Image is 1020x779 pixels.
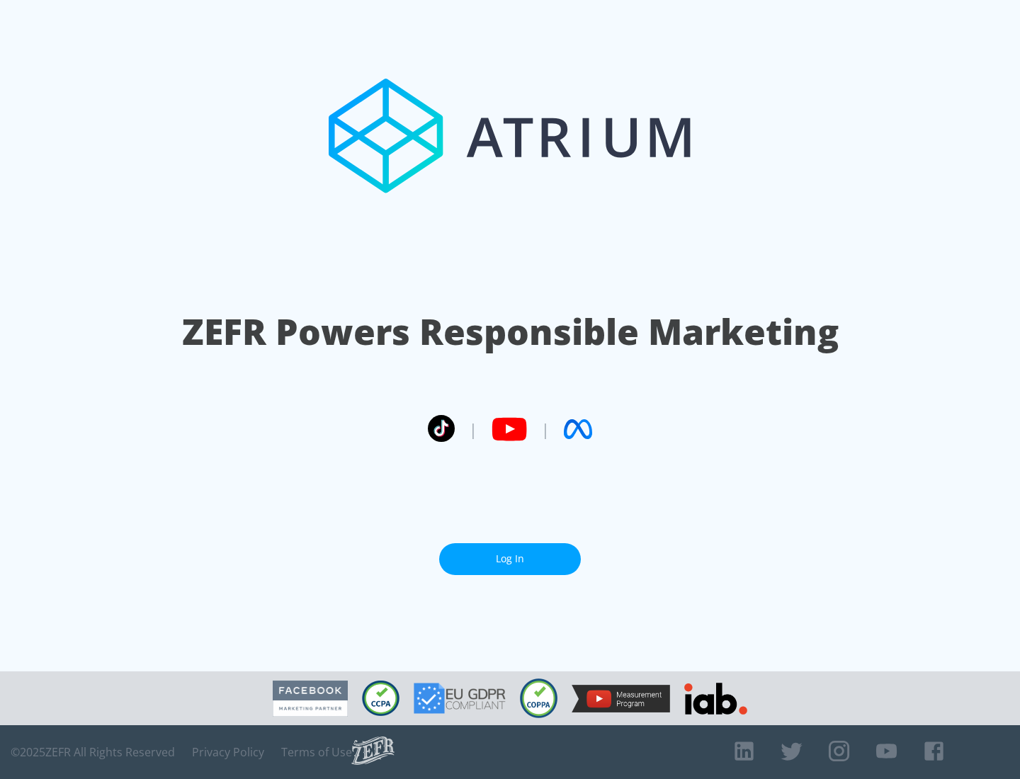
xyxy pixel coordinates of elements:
img: GDPR Compliant [414,683,506,714]
img: IAB [684,683,747,715]
span: | [541,419,550,440]
img: YouTube Measurement Program [572,685,670,712]
span: | [469,419,477,440]
a: Log In [439,543,581,575]
img: COPPA Compliant [520,678,557,718]
a: Terms of Use [281,745,352,759]
img: Facebook Marketing Partner [273,681,348,717]
h1: ZEFR Powers Responsible Marketing [182,307,839,356]
span: © 2025 ZEFR All Rights Reserved [11,745,175,759]
a: Privacy Policy [192,745,264,759]
img: CCPA Compliant [362,681,399,716]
